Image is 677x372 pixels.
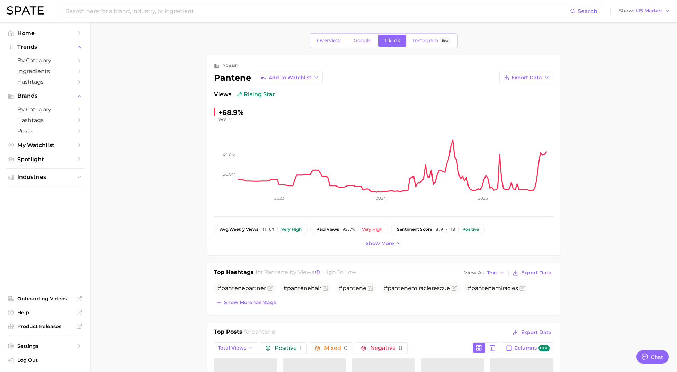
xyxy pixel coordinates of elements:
span: Ingredients [17,68,73,74]
span: Text [487,271,497,275]
a: Home [6,28,84,38]
a: Overview [311,35,347,47]
tspan: 20.0m [223,172,235,177]
a: Spotlight [6,154,84,165]
span: Export Data [511,75,542,81]
span: 1 [300,345,302,351]
button: Flag as miscategorized or irrelevant [519,285,525,291]
span: pantene [251,328,275,335]
span: 0 [399,345,402,351]
span: Export Data [521,270,552,276]
button: avg.weekly views41.6mVery high [214,224,308,235]
a: Posts [6,126,84,136]
span: Show [619,9,634,13]
span: Spotlight [17,156,73,163]
span: YoY [218,117,226,123]
span: sentiment score [397,227,432,232]
span: paid views [316,227,339,232]
h1: Top Hashtags [214,268,254,278]
span: Overview [317,38,341,44]
a: by Category [6,104,84,115]
span: by Category [17,106,73,113]
a: Help [6,307,84,318]
span: pantene [287,285,311,291]
span: TikTok [384,38,400,44]
span: Settings [17,343,73,349]
span: weekly views [220,227,258,232]
tspan: 40.0m [223,152,235,157]
div: Positive [462,227,479,232]
span: Instagram [413,38,438,44]
h2: for [244,328,275,338]
a: by Category [6,55,84,66]
span: Views [214,90,231,99]
a: Settings [6,341,84,351]
button: Flag as miscategorized or irrelevant [323,285,328,291]
button: Export Data [499,72,553,83]
span: Home [17,30,73,36]
span: # hair [283,285,321,291]
span: Posts [17,128,73,134]
div: pantene [214,72,323,83]
div: Very high [281,227,302,232]
span: Onboarding Videos [17,296,73,302]
span: # miraclerescue [384,285,450,291]
span: Hashtags [17,79,73,85]
span: Brands [17,93,73,99]
tspan: 2025 [478,196,488,201]
button: Trends [6,42,84,52]
button: Export Data [511,268,553,278]
span: Export Data [521,329,552,335]
span: Hashtags [17,117,73,124]
a: Onboarding Videos [6,293,84,304]
span: # partner [217,285,266,291]
button: Columnsnew [502,342,553,354]
span: 93.7% [342,227,355,232]
span: Show more [366,241,394,246]
span: high to low [322,269,356,275]
span: Help [17,309,73,316]
a: Hashtags [6,115,84,126]
span: by Category [17,57,73,64]
button: Export Data [511,328,553,337]
div: Very high [362,227,382,232]
button: ShowUS Market [617,7,672,16]
span: US Market [636,9,662,13]
button: Show morehashtags [214,298,278,308]
div: brand [222,62,239,70]
button: Flag as miscategorized or irrelevant [452,285,457,291]
span: pantene [221,285,245,291]
h2: for by Views [256,268,356,278]
span: # miracles [467,285,518,291]
span: Trends [17,44,73,50]
span: Beta [442,38,448,44]
button: sentiment score8.9 / 10Positive [391,224,485,235]
span: 0 [344,345,348,351]
button: Flag as miscategorized or irrelevant [267,285,273,291]
span: pantene [264,269,288,275]
button: Total Views [214,342,258,354]
button: Brands [6,91,84,101]
span: new [538,345,550,352]
span: rising star [237,90,275,99]
span: Add to Watchlist [269,75,311,81]
button: Show more [364,239,403,248]
button: Flag as miscategorized or irrelevant [368,285,373,291]
span: Total Views [218,345,246,351]
button: paid views93.7%Very high [310,224,388,235]
a: Product Releases [6,321,84,332]
button: View AsText [462,269,507,278]
tspan: 2023 [274,196,284,201]
span: Negative [370,345,402,351]
a: InstagramBeta [407,35,456,47]
span: pantene [471,285,495,291]
span: Google [354,38,372,44]
span: Log Out [17,357,79,363]
a: Google [348,35,377,47]
abbr: average [220,227,229,232]
a: Hashtags [6,76,84,87]
a: My Watchlist [6,140,84,151]
span: # [339,285,366,291]
input: Search here for a brand, industry, or ingredient [65,5,570,17]
span: Show more hashtags [224,300,276,306]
